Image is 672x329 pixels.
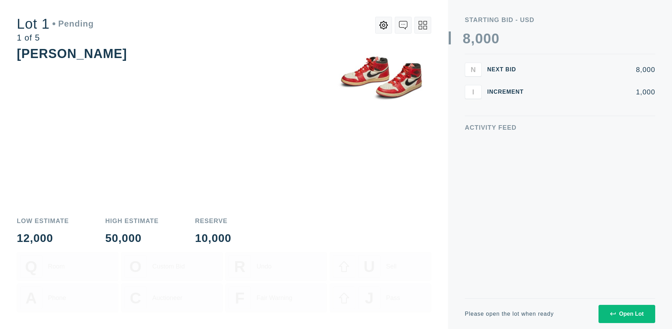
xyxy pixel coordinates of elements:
div: Please open the lot when ready [465,311,554,317]
div: Low Estimate [17,218,69,224]
div: [PERSON_NAME] [17,47,127,61]
div: 10,000 [195,233,231,244]
div: 0 [475,31,483,45]
div: 8 [463,31,471,45]
div: , [471,31,475,171]
div: 8,000 [535,66,655,73]
button: N [465,63,482,77]
div: 1,000 [535,88,655,95]
div: Starting Bid - USD [465,17,655,23]
div: Next Bid [487,67,529,72]
div: 50,000 [105,233,159,244]
div: 0 [483,31,491,45]
div: Reserve [195,218,231,224]
div: 12,000 [17,233,69,244]
span: I [472,88,474,96]
div: 1 of 5 [17,34,94,42]
div: Increment [487,89,529,95]
div: High Estimate [105,218,159,224]
div: Pending [52,20,94,28]
button: I [465,85,482,99]
span: N [471,65,476,73]
button: Open Lot [598,305,655,323]
div: 0 [491,31,499,45]
div: Lot 1 [17,17,94,31]
div: Activity Feed [465,124,655,131]
div: Open Lot [610,311,644,317]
